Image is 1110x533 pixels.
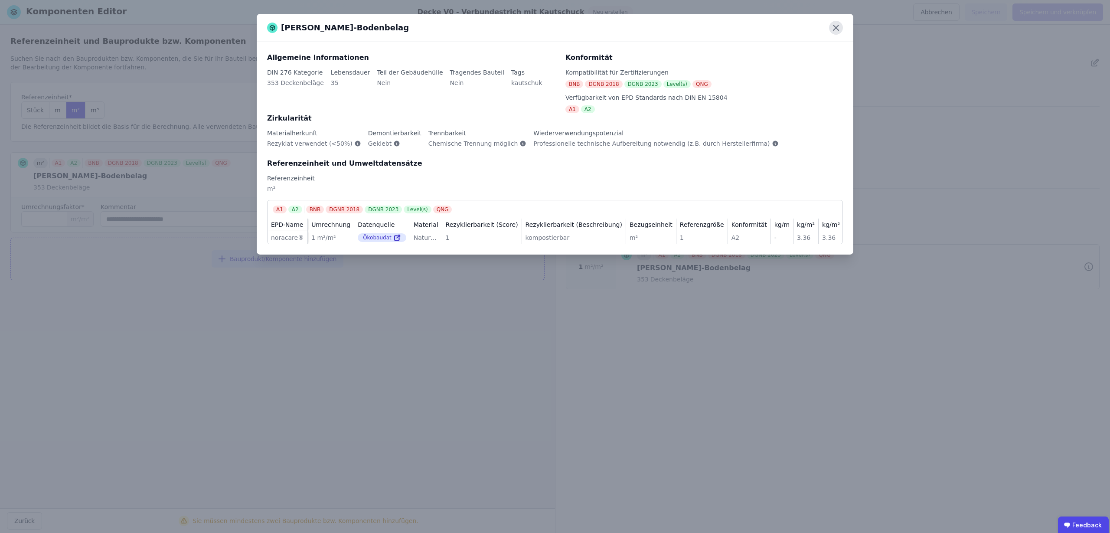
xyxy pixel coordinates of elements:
[450,78,504,94] div: Nein
[663,80,691,88] div: Level(s)
[680,220,724,229] div: Referenzgröße
[311,233,350,242] div: 1 m²/m²
[428,129,527,137] div: Trennbarkeit
[511,68,542,77] div: Tags
[414,220,438,229] div: Material
[446,233,518,242] div: 1
[822,220,840,229] div: kg/m³
[267,52,555,63] div: Allgemeine Informationen
[533,139,770,148] span: Professionelle technische Aufbereitung notwendig (z.B. durch Herstellerfirma)
[692,80,712,88] div: QNG
[267,184,843,200] div: m²
[624,80,662,88] div: DGNB 2023
[326,206,363,213] div: DGNB 2018
[797,233,815,242] div: 3.36
[565,105,579,113] div: A1
[565,52,843,63] div: Konformität
[774,233,790,242] div: -
[267,158,843,169] div: Referenzeinheit und Umweltdatensätze
[267,129,361,137] div: Materialherkunft
[511,78,542,94] div: kautschuk
[731,233,767,242] div: A2
[630,233,673,242] div: m²
[774,220,790,229] div: kg/m
[311,220,350,229] div: Umrechnung
[526,220,622,229] div: Rezyklierbarkeit (Beschreibung)
[267,78,324,94] div: 353 Deckenbeläge
[271,220,303,229] div: EPD-Name
[581,105,595,113] div: A2
[797,220,815,229] div: kg/m²
[450,68,504,77] div: Tragendes Bauteil
[565,68,843,77] div: Kompatibilität für Zertifizierungen
[273,206,287,213] div: A1
[377,68,443,77] div: Teil der Gebäudehülle
[585,80,622,88] div: DGNB 2018
[414,233,438,242] div: Naturkautschuk
[428,139,518,148] span: Chemische Trennung möglich
[288,206,302,213] div: A2
[433,206,452,213] div: QNG
[267,68,324,77] div: DIN 276 Kategorie
[267,139,353,148] span: Rezyklat verwendet (<50%)
[368,129,421,137] div: Demontierbarkeit
[267,174,843,183] div: Referenzeinheit
[446,220,518,229] div: Rezyklierbarkeit (Score)
[358,220,395,229] div: Datenquelle
[331,78,370,94] div: 35
[565,80,583,88] div: BNB
[358,233,406,242] div: Ökobaudat
[267,22,409,34] div: [PERSON_NAME]-Bodenbelag
[526,233,622,242] div: kompostierbar
[368,139,392,148] span: Geklebt
[306,206,324,213] div: BNB
[365,206,402,213] div: DGNB 2023
[680,233,724,242] div: 1
[731,220,767,229] div: Konformität
[565,93,843,102] div: Verfügbarkeit von EPD Standards nach DIN EN 15804
[404,206,431,213] div: Level(s)
[822,233,840,242] div: 3.36
[533,129,778,137] div: Wiederverwendungspotenzial
[331,68,370,77] div: Lebensdauer
[630,220,673,229] div: Bezugseinheit
[377,78,443,94] div: Nein
[267,113,843,124] div: Zirkularität
[271,233,304,242] div: noracare®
